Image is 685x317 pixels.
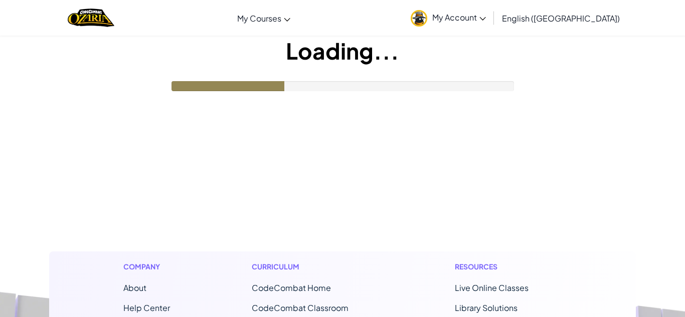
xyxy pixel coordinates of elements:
span: CodeCombat Home [252,282,331,293]
a: CodeCombat Classroom [252,302,349,313]
img: avatar [411,10,427,27]
a: Help Center [123,302,170,313]
span: My Courses [237,13,281,24]
h1: Company [123,261,170,272]
a: About [123,282,146,293]
a: My Account [406,2,491,34]
span: My Account [432,12,486,23]
h1: Resources [455,261,562,272]
a: Library Solutions [455,302,518,313]
a: My Courses [232,5,295,32]
img: Home [68,8,114,28]
span: English ([GEOGRAPHIC_DATA]) [502,13,620,24]
a: Ozaria by CodeCombat logo [68,8,114,28]
a: Live Online Classes [455,282,529,293]
h1: Curriculum [252,261,373,272]
a: English ([GEOGRAPHIC_DATA]) [497,5,625,32]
